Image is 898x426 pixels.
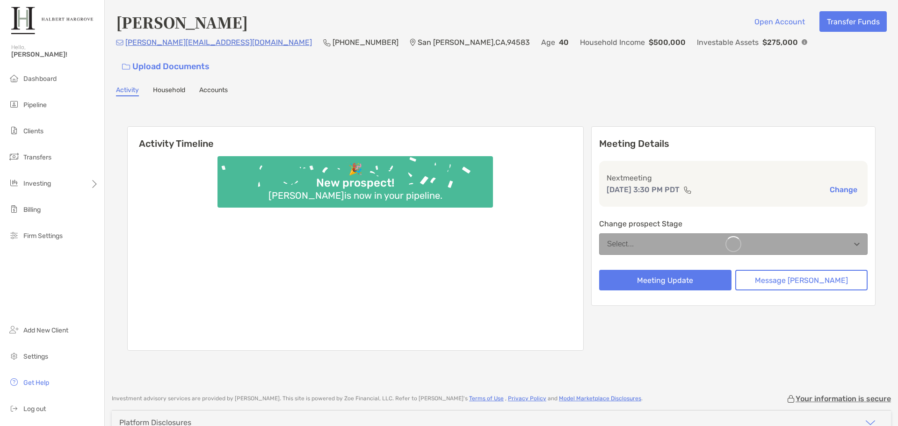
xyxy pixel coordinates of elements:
[125,36,312,48] p: [PERSON_NAME][EMAIL_ADDRESS][DOMAIN_NAME]
[8,151,20,162] img: transfers icon
[23,326,68,334] span: Add New Client
[418,36,530,48] p: San [PERSON_NAME] , CA , 94583
[23,232,63,240] span: Firm Settings
[153,86,185,96] a: Household
[827,185,860,195] button: Change
[11,51,99,58] span: [PERSON_NAME]!
[312,176,398,190] div: New prospect!
[128,127,583,149] h6: Activity Timeline
[23,379,49,387] span: Get Help
[8,230,20,241] img: firm-settings icon
[8,403,20,414] img: logout icon
[122,64,130,70] img: button icon
[8,324,20,335] img: add_new_client icon
[469,395,504,402] a: Terms of Use
[8,350,20,361] img: settings icon
[607,172,860,184] p: Next meeting
[819,11,887,32] button: Transfer Funds
[23,101,47,109] span: Pipeline
[599,270,731,290] button: Meeting Update
[697,36,759,48] p: Investable Assets
[559,36,569,48] p: 40
[580,36,645,48] p: Household Income
[265,190,446,201] div: [PERSON_NAME] is now in your pipeline.
[116,11,248,33] h4: [PERSON_NAME]
[599,218,868,230] p: Change prospect Stage
[607,184,680,195] p: [DATE] 3:30 PM PDT
[8,125,20,136] img: clients icon
[683,186,692,194] img: communication type
[11,4,93,37] img: Zoe Logo
[23,75,57,83] span: Dashboard
[23,127,43,135] span: Clients
[410,39,416,46] img: Location Icon
[559,395,641,402] a: Model Marketplace Disclosures
[8,376,20,388] img: get-help icon
[23,405,46,413] span: Log out
[116,86,139,96] a: Activity
[199,86,228,96] a: Accounts
[23,353,48,361] span: Settings
[323,39,331,46] img: Phone Icon
[747,11,812,32] button: Open Account
[116,57,216,77] a: Upload Documents
[735,270,868,290] button: Message [PERSON_NAME]
[23,180,51,188] span: Investing
[8,72,20,84] img: dashboard icon
[802,39,807,45] img: Info Icon
[649,36,686,48] p: $500,000
[333,36,398,48] p: [PHONE_NUMBER]
[116,40,123,45] img: Email Icon
[345,163,366,176] div: 🎉
[8,99,20,110] img: pipeline icon
[599,138,868,150] p: Meeting Details
[541,36,555,48] p: Age
[112,395,643,402] p: Investment advisory services are provided by [PERSON_NAME] . This site is powered by Zoe Financia...
[23,206,41,214] span: Billing
[762,36,798,48] p: $275,000
[8,203,20,215] img: billing icon
[23,153,51,161] span: Transfers
[508,395,546,402] a: Privacy Policy
[796,394,891,403] p: Your information is secure
[8,177,20,188] img: investing icon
